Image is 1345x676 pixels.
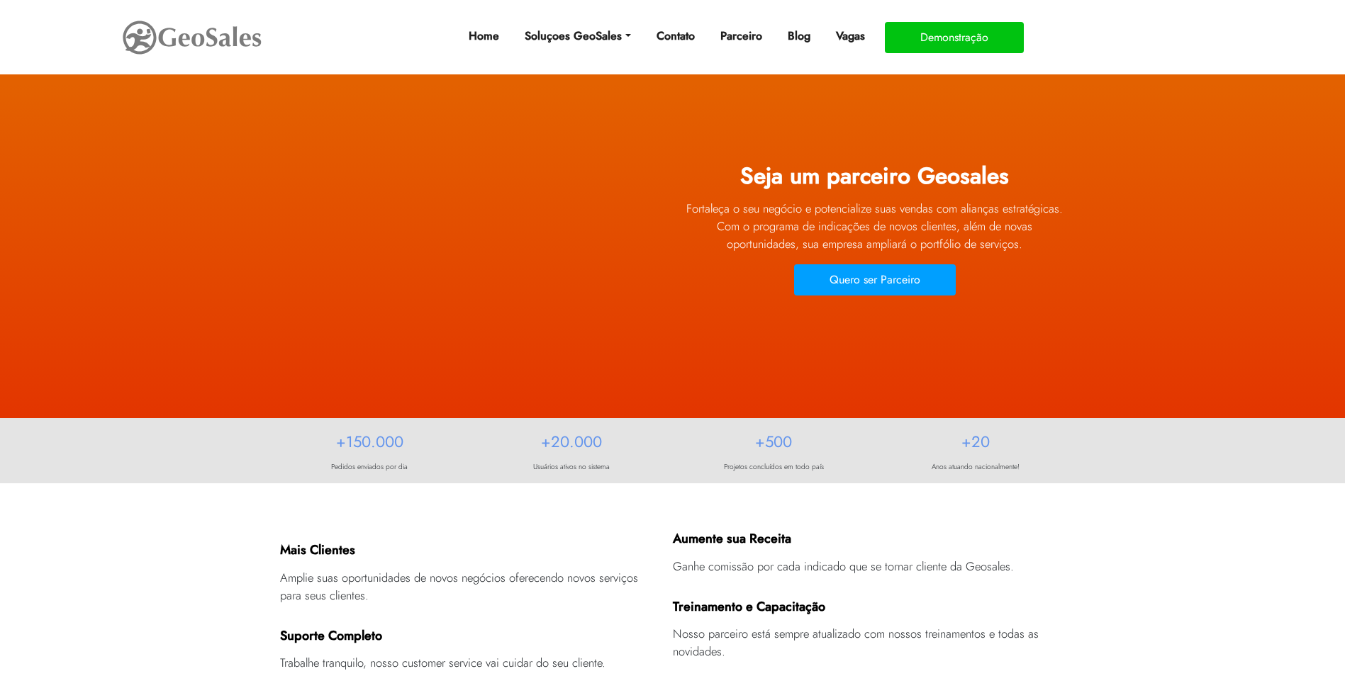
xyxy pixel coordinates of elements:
[280,629,382,651] h3: Suporte Completo
[519,22,636,50] a: Soluçoes GeoSales
[673,599,825,622] h3: Treinamento e Capacitação
[683,461,864,472] p: Projetos concluídos em todo país
[673,625,1077,660] p: Nosso parceiro está sempre atualizado com nossos treinamentos e todas as novidades.
[463,22,505,50] a: Home
[830,22,871,50] a: Vagas
[715,22,768,50] a: Parceiro
[651,22,701,50] a: Contato
[683,200,1066,253] p: Fortaleça o seu negócio e potencialize suas vendas com alianças estratégicas. Com o programa de i...
[683,162,1066,196] h1: Seja um parceiro Geosales
[673,558,1014,575] p: Ganhe comissão por cada indicado que se tornar cliente da Geosales.
[794,264,956,295] button: Quero ser Parceiro
[886,461,1066,472] p: Anos atuando nacionalmente!
[885,22,1024,53] button: Demonstração
[782,22,816,50] a: Blog
[279,432,460,458] h2: +150.000
[886,432,1066,458] h2: +20
[121,18,263,57] img: GeoSales
[683,432,864,458] h2: +500
[481,461,662,472] p: Usuários ativos no sistema
[280,654,605,672] p: Trabalhe tranquilo, nosso customer service vai cuidar do seu cliente.
[280,569,662,604] p: Amplie suas oportunidades de novos negócios oferecendo novos serviços para seus clientes.
[673,531,791,554] h3: Aumente sua Receita
[279,461,460,472] p: Pedidos enviados por dia
[280,543,355,565] h3: Mais Clientes
[481,432,662,458] h2: +20.000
